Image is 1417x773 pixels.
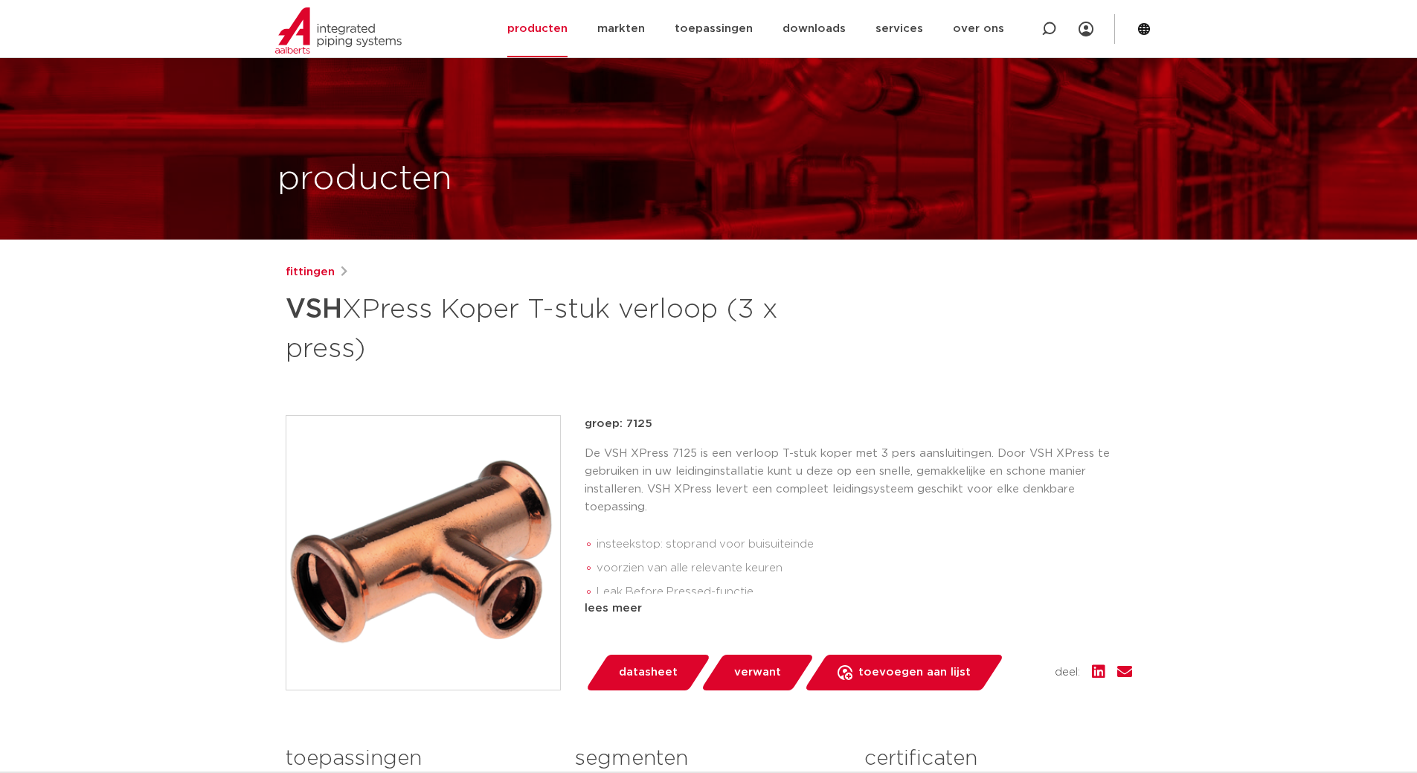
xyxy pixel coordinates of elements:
[597,533,1132,557] li: insteekstop: stoprand voor buisuiteinde
[585,600,1132,618] div: lees meer
[1055,664,1080,681] span: deel:
[597,580,1132,604] li: Leak Before Pressed-functie
[286,287,844,368] h1: XPress Koper T-stuk verloop (3 x press)
[858,661,971,684] span: toevoegen aan lijst
[597,557,1132,580] li: voorzien van alle relevante keuren
[286,416,560,690] img: Product Image for VSH XPress Koper T-stuk verloop (3 x press)
[286,296,342,323] strong: VSH
[585,445,1132,516] p: De VSH XPress 7125 is een verloop T-stuk koper met 3 pers aansluitingen. Door VSH XPress te gebru...
[286,263,335,281] a: fittingen
[585,415,1132,433] p: groep: 7125
[700,655,814,690] a: verwant
[734,661,781,684] span: verwant
[277,155,452,203] h1: producten
[619,661,678,684] span: datasheet
[585,655,711,690] a: datasheet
